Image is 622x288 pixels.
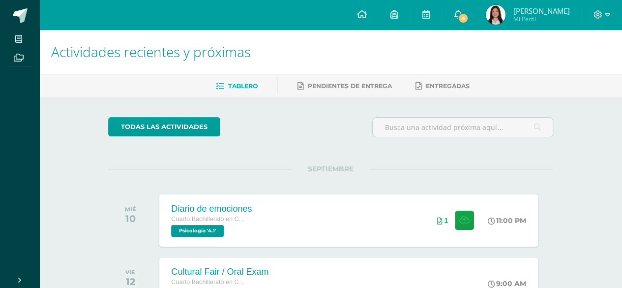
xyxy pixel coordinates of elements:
[444,217,448,224] span: 1
[486,5,505,25] img: 44a490a2c478ea92f394c8ceed1f6f56.png
[297,78,392,94] a: Pendientes de entrega
[415,78,470,94] a: Entregadas
[108,117,220,136] a: todas las Actividades
[171,279,245,286] span: Cuarto Bachillerato en Ciencias y Letras
[513,6,569,16] span: [PERSON_NAME]
[125,269,135,276] div: VIE
[437,217,448,224] div: Archivos entregados
[51,42,251,61] span: Actividades recientes y próximas
[373,118,553,137] input: Busca una actividad próxima aquí...
[171,216,245,223] span: Cuarto Bachillerato en Ciencias y Letras
[513,15,569,23] span: Mi Perfil
[488,279,526,288] div: 9:00 AM
[292,164,369,173] span: SEPTIEMBRE
[228,82,258,90] span: Tablero
[171,267,272,277] div: Cultural Fair / Oral Exam
[125,206,136,213] div: MIÉ
[308,82,392,90] span: Pendientes de entrega
[488,216,526,225] div: 11:00 PM
[171,225,224,237] span: Psicología '4.1'
[125,213,136,224] div: 10
[458,13,469,24] span: 6
[426,82,470,90] span: Entregadas
[125,276,135,288] div: 12
[171,204,252,214] div: Diario de emociones
[216,78,258,94] a: Tablero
